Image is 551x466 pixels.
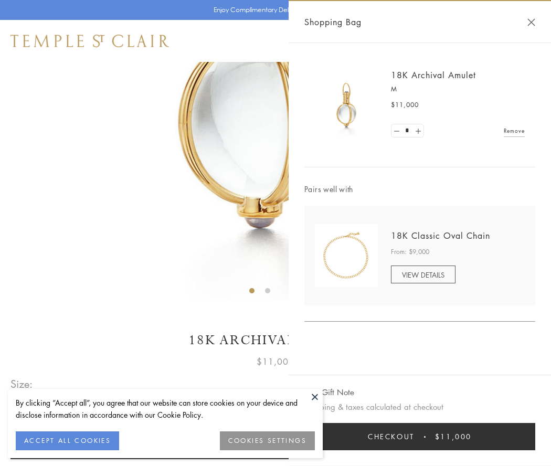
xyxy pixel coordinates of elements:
[304,400,535,414] p: Shipping & taxes calculated at checkout
[391,266,455,283] a: VIEW DETAILS
[435,431,472,442] span: $11,000
[391,230,490,241] a: 18K Classic Oval Chain
[10,331,541,349] h1: 18K Archival Amulet
[304,15,362,29] span: Shopping Bag
[391,84,525,94] p: M
[504,125,525,136] a: Remove
[402,270,444,280] span: VIEW DETAILS
[16,397,315,421] div: By clicking “Accept all”, you agree that our website can store cookies on your device and disclos...
[315,73,378,136] img: 18K Archival Amulet
[257,355,294,368] span: $11,000
[10,35,169,47] img: Temple St. Clair
[315,224,378,287] img: N88865-OV18
[391,124,402,137] a: Set quantity to 0
[368,431,415,442] span: Checkout
[304,423,535,450] button: Checkout $11,000
[214,5,333,15] p: Enjoy Complimentary Delivery & Returns
[304,386,354,399] button: Add Gift Note
[10,375,34,393] span: Size:
[304,183,535,195] span: Pairs well with
[220,431,315,450] button: COOKIES SETTINGS
[391,69,476,81] a: 18K Archival Amulet
[527,18,535,26] button: Close Shopping Bag
[412,124,423,137] a: Set quantity to 2
[16,431,119,450] button: ACCEPT ALL COOKIES
[391,247,429,257] span: From: $9,000
[391,100,419,110] span: $11,000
